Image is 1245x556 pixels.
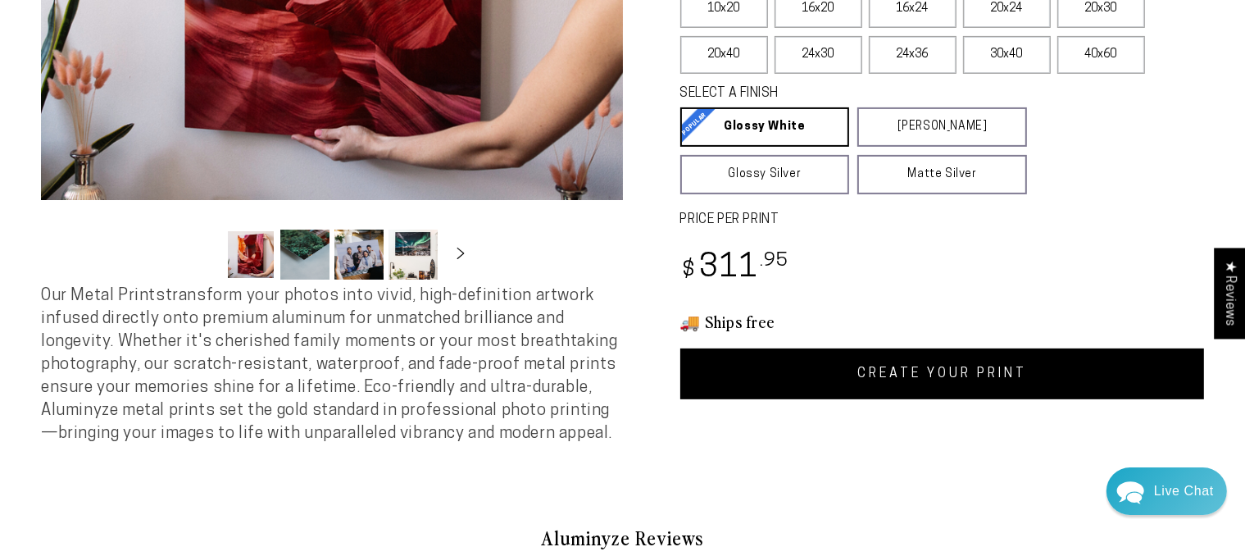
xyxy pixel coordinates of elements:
span: $ [683,260,697,282]
span: Our Metal Prints transform your photos into vivid, high-definition artwork infused directly onto ... [41,288,617,442]
label: 40x60 [1057,36,1145,74]
label: 24x36 [869,36,956,74]
h3: 🚚 Ships free [680,311,1205,332]
label: 24x30 [775,36,862,74]
button: Load image 1 in gallery view [226,230,275,280]
button: Slide left [185,237,221,273]
a: [PERSON_NAME] [857,107,1027,147]
legend: SELECT A FINISH [680,84,988,103]
button: Load image 4 in gallery view [388,230,438,280]
label: PRICE PER PRINT [680,211,1205,230]
div: Contact Us Directly [1154,467,1214,515]
button: Load image 3 in gallery view [334,230,384,280]
a: CREATE YOUR PRINT [680,349,1205,399]
h2: Aluminyze Reviews [144,524,1102,552]
label: 30x40 [963,36,1051,74]
button: Slide right [443,237,479,273]
sup: .95 [760,252,789,271]
a: Glossy White [680,107,850,147]
bdi: 311 [680,253,789,285]
div: Click to open Judge.me floating reviews tab [1214,248,1245,339]
button: Load image 2 in gallery view [280,230,329,280]
div: Chat widget toggle [1106,467,1227,515]
a: Glossy Silver [680,155,850,194]
a: Matte Silver [857,155,1027,194]
label: 20x40 [680,36,768,74]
